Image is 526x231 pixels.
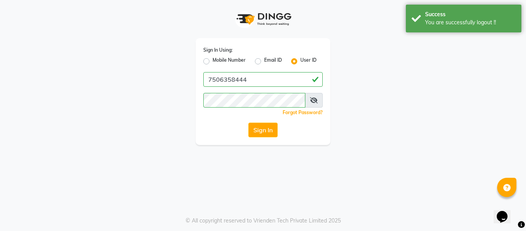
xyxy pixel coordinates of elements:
label: User ID [300,57,317,66]
img: logo1.svg [232,8,294,30]
div: Success [425,10,516,19]
input: Username [203,93,305,108]
label: Mobile Number [213,57,246,66]
label: Sign In Using: [203,47,233,54]
a: Forgot Password? [283,110,323,115]
button: Sign In [248,123,278,137]
label: Email ID [264,57,282,66]
input: Username [203,72,323,87]
iframe: chat widget [494,200,518,223]
div: You are successfully logout !! [425,19,516,27]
